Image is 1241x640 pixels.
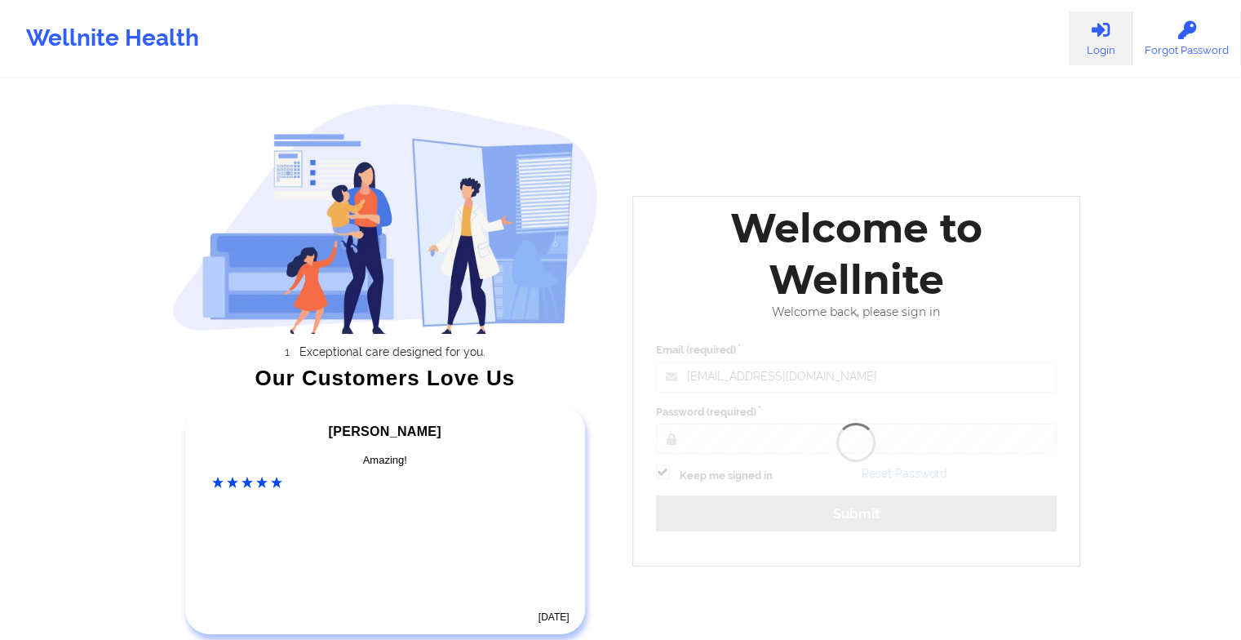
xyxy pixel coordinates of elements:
[187,345,598,358] li: Exceptional care designed for you.
[539,611,570,623] time: [DATE]
[172,103,598,334] img: wellnite-auth-hero_200.c722682e.png
[645,305,1069,319] div: Welcome back, please sign in
[329,424,441,438] span: [PERSON_NAME]
[1069,11,1132,65] a: Login
[212,452,558,469] div: Amazing!
[645,202,1069,305] div: Welcome to Wellnite
[172,370,598,386] div: Our Customers Love Us
[1132,11,1241,65] a: Forgot Password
